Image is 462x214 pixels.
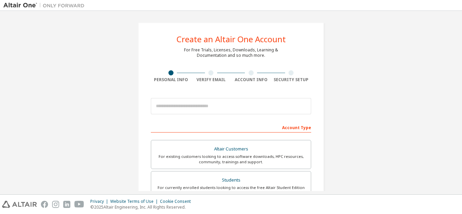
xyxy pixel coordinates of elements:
[155,175,307,185] div: Students
[231,77,271,82] div: Account Info
[151,77,191,82] div: Personal Info
[184,47,278,58] div: For Free Trials, Licenses, Downloads, Learning & Documentation and so much more.
[191,77,231,82] div: Verify Email
[177,35,286,43] div: Create an Altair One Account
[90,199,110,204] div: Privacy
[52,201,59,208] img: instagram.svg
[155,185,307,196] div: For currently enrolled students looking to access the free Altair Student Edition bundle and all ...
[2,201,37,208] img: altair_logo.svg
[155,144,307,154] div: Altair Customers
[74,201,84,208] img: youtube.svg
[155,154,307,165] div: For existing customers looking to access software downloads, HPC resources, community, trainings ...
[151,122,311,133] div: Account Type
[90,204,195,210] p: © 2025 Altair Engineering, Inc. All Rights Reserved.
[160,199,195,204] div: Cookie Consent
[3,2,88,9] img: Altair One
[271,77,311,82] div: Security Setup
[41,201,48,208] img: facebook.svg
[63,201,70,208] img: linkedin.svg
[110,199,160,204] div: Website Terms of Use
